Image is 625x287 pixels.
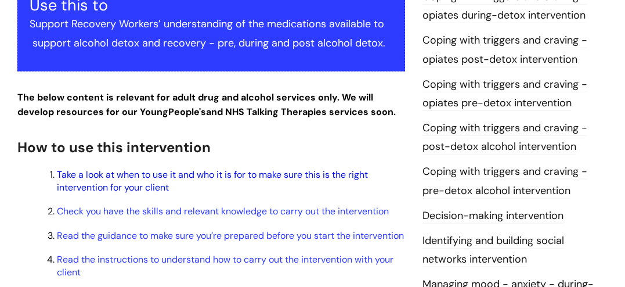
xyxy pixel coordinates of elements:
[422,234,564,267] a: Identifying and building social networks intervention
[168,106,206,118] strong: People's
[422,77,587,111] a: Coping with triggers and craving - opiates pre-detox intervention
[422,121,587,155] a: Coping with triggers and craving - post-detox alcohol intervention
[17,91,396,118] strong: The below content is relevant for adult drug and alcohol services only. We will develop resources...
[30,15,393,52] p: Support Recovery Workers’ understanding of the medications available to support alcohol detox and...
[57,253,393,278] a: Read the instructions to understand how to carry out the intervention with your client
[57,168,368,193] a: Take a look at when to use it and who it is for to make sure this is the right intervention for y...
[57,205,389,217] a: Check you have the skills and relevant knowledge to carry out the intervention
[422,164,587,198] a: Coping with triggers and craving - pre-detox alcohol intervention
[422,209,563,224] a: Decision-making intervention
[422,33,587,67] a: Coping with triggers and craving - opiates post-detox intervention
[57,229,404,242] a: Read the guidance to make sure you’re prepared before you start the intervention
[17,138,211,156] span: How to use this intervention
